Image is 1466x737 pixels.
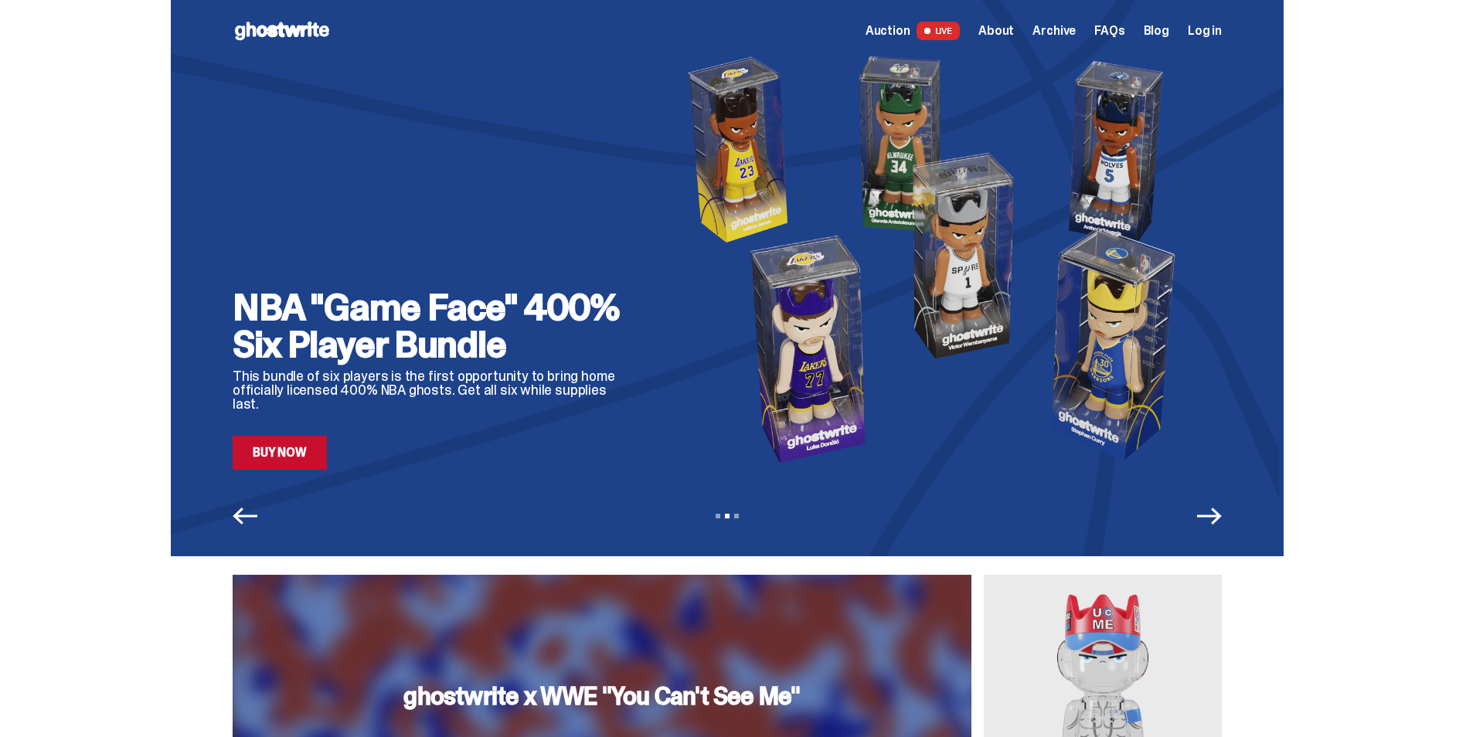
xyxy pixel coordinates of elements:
a: FAQs [1094,25,1124,37]
h3: ghostwrite x WWE "You Can't See Me" [403,684,800,708]
a: About [978,25,1014,37]
img: NBA "Game Face" 400% Six Player Bundle [659,48,1222,470]
a: Archive [1032,25,1076,37]
h2: NBA "Game Face" 400% Six Player Bundle [233,289,634,363]
p: This bundle of six players is the first opportunity to bring home officially licensed 400% NBA gh... [233,369,634,411]
span: Auction [866,25,910,37]
button: View slide 1 [716,514,720,518]
a: Blog [1144,25,1169,37]
a: Buy Now [233,436,327,470]
span: LIVE [917,22,961,40]
a: Log in [1188,25,1222,37]
button: View slide 2 [725,514,730,518]
a: Auction LIVE [866,22,960,40]
button: View slide 3 [734,514,739,518]
button: Previous [233,504,257,528]
button: Next [1197,504,1222,528]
